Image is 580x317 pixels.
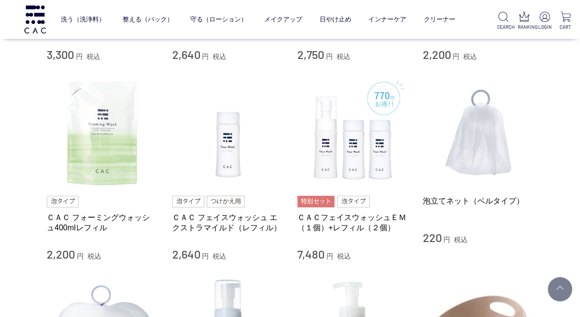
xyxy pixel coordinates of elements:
p: LOGIN [538,23,551,31]
span: 円 [77,252,84,260]
img: 泡立てネット（ベルタイプ） [423,77,534,188]
a: 守る（ローション） [190,8,247,31]
img: logo [23,5,47,33]
a: ＣＡＣ フォーミングウォッシュ400mlレフィル [47,212,158,233]
span: 円 [202,252,209,260]
span: 税込 [87,53,100,60]
p: CART [559,23,572,31]
span: 円 [453,53,459,60]
span: 220 [423,230,442,244]
a: インナーケア [368,8,406,31]
span: 2,750 [297,47,324,61]
span: 2,640 [172,247,200,261]
a: ＣＡＣ フェイスウォッシュ エクストラマイルド（レフィル） [172,212,283,233]
p: RANKING [518,23,531,31]
img: 泡タイプ [172,196,204,207]
a: SEARCH [497,12,510,31]
span: 税込 [337,252,351,260]
span: 税込 [454,236,468,243]
img: 泡タイプ [337,196,369,207]
img: つけかえ用 [207,196,245,207]
span: 7,480 [297,247,325,261]
span: 税込 [88,252,101,260]
span: 2,640 [172,47,200,61]
span: 円 [326,252,333,260]
span: 円 [76,53,83,60]
a: 泡立てネット（ベルタイプ） [423,196,534,206]
img: 特別セット [297,196,335,207]
span: 円 [443,236,450,243]
a: 洗う（洗浄料） [61,8,105,31]
span: 2,200 [423,47,451,61]
a: 整える（パック） [123,8,173,31]
img: 泡タイプ [47,196,79,207]
span: 円 [326,53,333,60]
a: メイクアップ [264,8,302,31]
span: 税込 [213,53,226,60]
span: 3,300 [47,47,74,61]
a: クリーナー [424,8,455,31]
span: 税込 [463,53,477,60]
a: RANKING [518,12,531,31]
img: ＣＡＣフェイスウォッシュＥＭ（１個）+レフィル（２個） [297,77,408,188]
img: ＣＡＣ フェイスウォッシュ エクストラマイルド（レフィル） [172,77,283,188]
a: LOGIN [538,12,551,31]
img: ＣＡＣ フォーミングウォッシュ400mlレフィル [47,77,158,188]
a: CART [559,12,572,31]
span: 税込 [337,53,350,60]
a: 日やけ止め [320,8,351,31]
span: 税込 [213,252,226,260]
p: SEARCH [497,23,510,31]
a: ＣＡＣフェイスウォッシュＥＭ（１個）+レフィル（２個） [297,212,408,233]
span: 円 [202,53,209,60]
span: 2,200 [47,247,75,261]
